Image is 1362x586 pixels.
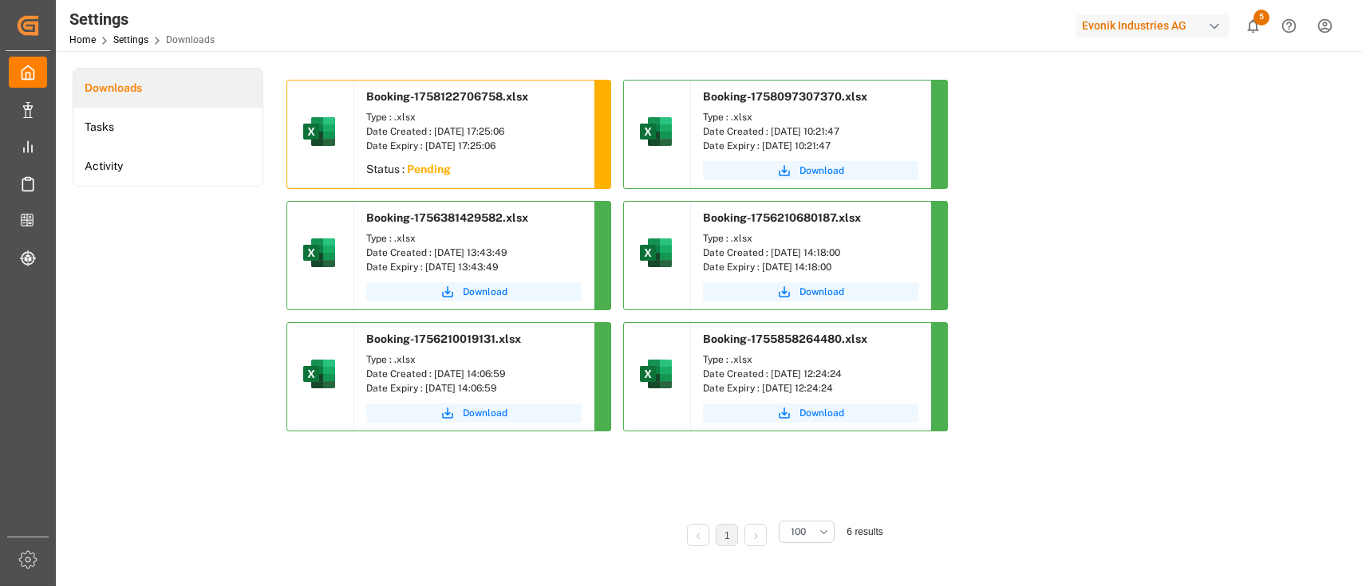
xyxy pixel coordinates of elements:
div: Date Created : [DATE] 10:21:47 [703,124,918,139]
button: Download [366,282,582,301]
div: Date Created : [DATE] 12:24:24 [703,367,918,381]
span: Booking-1758122706758.xlsx [366,90,528,103]
div: Date Expiry : [DATE] 14:18:00 [703,260,918,274]
img: microsoft-excel-2019--v1.png [300,112,338,151]
button: Download [366,403,582,423]
span: Download [799,406,844,420]
div: Type : .xlsx [366,110,582,124]
img: microsoft-excel-2019--v1.png [637,234,675,272]
a: Tasks [73,108,263,147]
div: Type : .xlsx [703,110,918,124]
div: Type : .xlsx [703,352,918,367]
div: Date Expiry : [DATE] 13:43:49 [366,260,582,274]
button: Help Center [1271,8,1307,44]
span: Booking-1758097307370.xlsx [703,90,867,103]
span: Booking-1756210019131.xlsx [366,332,521,345]
span: Download [799,285,844,299]
span: 5 [1253,10,1269,26]
div: Type : .xlsx [366,231,582,246]
li: Previous Page [687,524,709,546]
button: Download [703,282,918,301]
button: Download [703,161,918,180]
img: microsoft-excel-2019--v1.png [637,112,675,151]
li: Next Page [744,524,767,546]
div: Date Expiry : [DATE] 17:25:06 [366,139,582,153]
img: microsoft-excel-2019--v1.png [637,355,675,393]
span: Booking-1756210680187.xlsx [703,211,861,224]
div: Type : .xlsx [366,352,582,367]
div: Type : .xlsx [703,231,918,246]
span: Booking-1755858264480.xlsx [703,332,867,345]
li: 1 [716,524,738,546]
span: 6 results [847,526,882,537]
div: Evonik Industries AG [1076,14,1229,37]
div: Date Created : [DATE] 14:06:59 [366,367,582,381]
span: Download [463,406,507,420]
div: Date Created : [DATE] 13:43:49 [366,246,582,260]
div: Date Created : [DATE] 17:25:06 [366,124,582,139]
button: Evonik Industries AG [1076,10,1235,41]
div: Status : [354,157,594,186]
div: Date Expiry : [DATE] 10:21:47 [703,139,918,153]
a: Activity [73,147,263,186]
div: Settings [69,7,215,31]
button: Download [703,403,918,423]
a: 1 [724,530,730,541]
sapn: Pending [407,163,451,175]
img: microsoft-excel-2019--v1.png [300,234,338,272]
button: open menu [779,521,835,543]
a: Settings [113,34,148,45]
span: Download [463,285,507,299]
a: Downloads [73,69,263,108]
div: Date Created : [DATE] 14:18:00 [703,246,918,260]
img: microsoft-excel-2019--v1.png [300,355,338,393]
a: Home [69,34,96,45]
span: 100 [791,525,806,539]
span: Download [799,163,844,178]
button: show 5 new notifications [1235,8,1271,44]
div: Date Expiry : [DATE] 14:06:59 [366,381,582,395]
span: Booking-1756381429582.xlsx [366,211,528,224]
div: Date Expiry : [DATE] 12:24:24 [703,381,918,395]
